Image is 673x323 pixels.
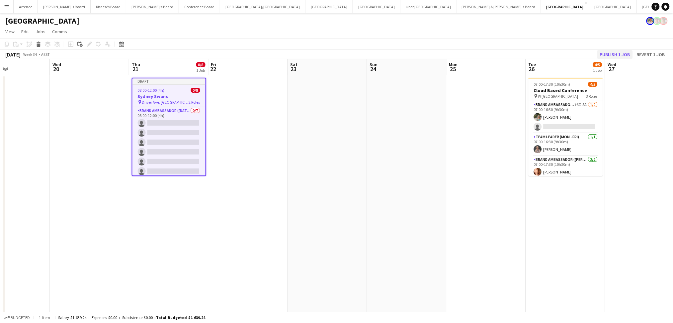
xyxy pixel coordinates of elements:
[37,315,52,320] span: 1 item
[541,0,589,13] button: [GEOGRAPHIC_DATA]
[58,315,205,320] div: Salary $1 639.24 + Expenses $0.00 + Subsistence $0.00 =
[589,0,637,13] button: [GEOGRAPHIC_DATA]
[220,0,305,13] button: [GEOGRAPHIC_DATA]/[GEOGRAPHIC_DATA]
[353,0,400,13] button: [GEOGRAPHIC_DATA]
[38,0,91,13] button: [PERSON_NAME]'s Board
[660,17,668,25] app-user-avatar: Victoria Hunt
[653,17,661,25] app-user-avatar: Victoria Hunt
[14,0,38,13] button: Arrence
[400,0,457,13] button: Uber [GEOGRAPHIC_DATA]
[11,315,30,320] span: Budgeted
[646,17,654,25] app-user-avatar: Arrence Torres
[179,0,220,13] button: Conference Board
[457,0,541,13] button: [PERSON_NAME] & [PERSON_NAME]'s Board
[91,0,126,13] button: Rhaea's Board
[156,315,205,320] span: Total Budgeted $1 639.24
[3,314,31,321] button: Budgeted
[305,0,353,13] button: [GEOGRAPHIC_DATA]
[126,0,179,13] button: [PERSON_NAME]'s Board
